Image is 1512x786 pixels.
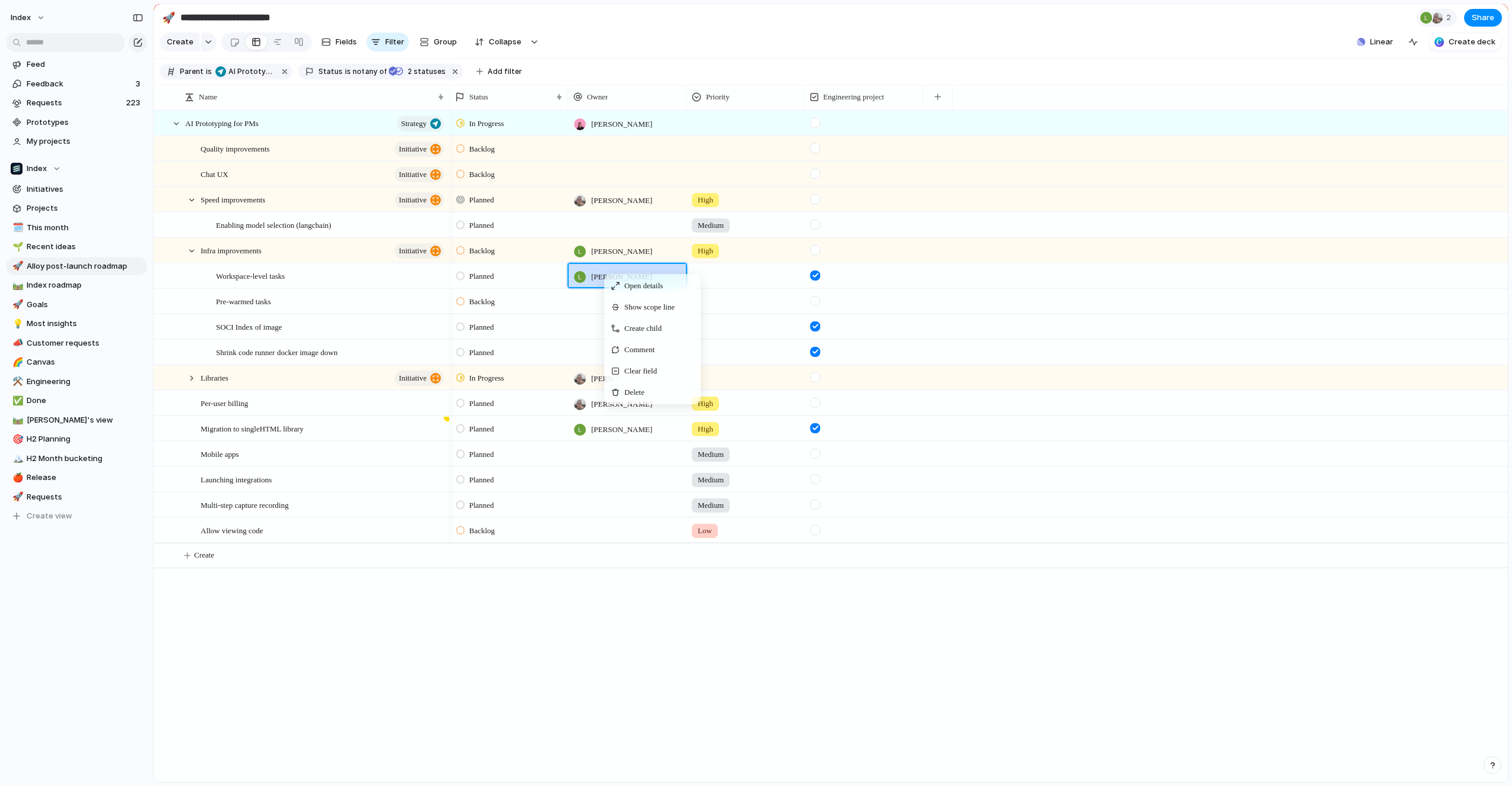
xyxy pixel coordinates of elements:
[12,221,21,234] div: 🗓️
[12,356,21,369] div: 🌈
[5,8,51,27] button: Index
[27,97,122,109] span: Requests
[604,274,701,404] div: Context Menu
[624,365,657,377] span: Clear field
[624,344,655,356] span: Comment
[12,259,21,273] div: 🚀
[27,299,143,311] span: Goals
[434,36,457,48] span: Group
[204,65,214,78] button: is
[6,488,147,506] a: 🚀Requests
[6,238,147,256] a: 🌱Recent ideas
[1352,33,1398,51] button: Linear
[1429,33,1502,51] button: Create deck
[27,376,143,388] span: Engineering
[11,395,22,407] button: ✅
[126,97,143,109] span: 223
[1370,36,1393,48] span: Linear
[6,56,147,73] a: Feed
[12,413,21,427] div: 🛤️
[159,8,178,27] button: 🚀
[180,66,204,77] span: Parent
[1449,36,1495,48] span: Create deck
[27,491,143,503] span: Requests
[27,136,143,147] span: My projects
[11,260,22,272] button: 🚀
[404,67,414,76] span: 2
[6,181,147,198] a: Initiatives
[27,433,143,445] span: H2 Planning
[11,491,22,503] button: 🚀
[468,33,527,51] button: Collapse
[343,65,389,78] button: isnotany of
[469,63,529,80] button: Add filter
[6,469,147,487] div: 🍎Release
[1472,12,1494,24] span: Share
[6,315,147,333] div: 💡Most insights
[6,75,147,93] a: Feedback3
[215,66,275,77] span: AI Prototyping for PMs
[27,59,143,70] span: Feed
[318,66,343,77] span: Status
[11,472,22,484] button: 🍎
[11,433,22,445] button: 🎯
[414,33,463,51] button: Group
[6,334,147,352] a: 📣Customer requests
[6,430,147,448] a: 🎯H2 Planning
[12,317,21,331] div: 💡
[11,299,22,311] button: 🚀
[624,280,663,292] span: Open details
[213,65,277,78] button: AI Prototyping for PMs
[11,222,22,234] button: 🗓️
[27,472,143,484] span: Release
[27,241,143,253] span: Recent ideas
[6,507,147,525] button: Create view
[27,183,143,195] span: Initiatives
[388,65,448,78] button: 2 statuses
[27,222,143,234] span: This month
[6,219,147,237] a: 🗓️This month
[12,452,21,465] div: 🏔️
[6,114,147,131] a: Prototypes
[27,453,143,465] span: H2 Month bucketing
[11,453,22,465] button: 🏔️
[1464,9,1502,27] button: Share
[11,12,31,24] span: Index
[6,296,147,314] a: 🚀Goals
[624,323,662,334] span: Create child
[11,241,22,253] button: 🌱
[1446,12,1455,24] span: 2
[11,279,22,291] button: 🛤️
[228,66,275,77] span: AI Prototyping for PMs
[11,414,22,426] button: 🛤️
[11,337,22,349] button: 📣
[12,433,21,446] div: 🎯
[6,133,147,150] a: My projects
[6,353,147,371] a: 🌈Canvas
[6,392,147,410] a: ✅Done
[11,376,22,388] button: ⚒️
[27,202,143,214] span: Projects
[136,78,143,90] span: 3
[6,450,147,468] div: 🏔️H2 Month bucketing
[6,257,147,275] div: 🚀Alloy post-launch roadmap
[489,36,521,48] span: Collapse
[385,36,404,48] span: Filter
[162,9,175,25] div: 🚀
[6,373,147,391] a: ⚒️Engineering
[27,260,143,272] span: Alloy post-launch roadmap
[27,337,143,349] span: Customer requests
[167,36,194,48] span: Create
[345,66,351,77] span: is
[6,94,147,112] a: Requests223
[364,66,387,77] span: any of
[27,395,143,407] span: Done
[351,66,364,77] span: not
[12,490,21,504] div: 🚀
